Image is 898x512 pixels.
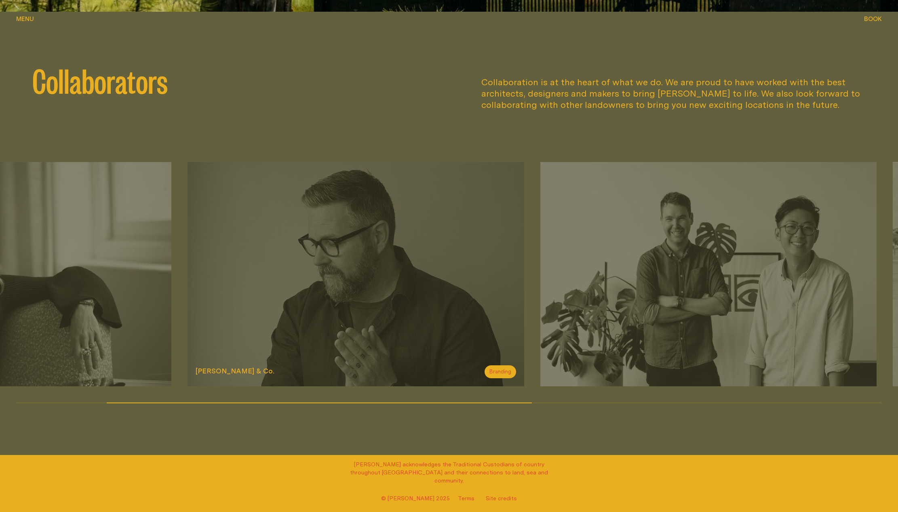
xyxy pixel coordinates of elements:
p: [PERSON_NAME] acknowledges the Traditional Custodians of country throughout [GEOGRAPHIC_DATA] and... [346,460,552,485]
p: Collaboration is at the heart of what we do. We are proud to have worked with the best architects... [481,76,866,110]
button: show menu [16,15,34,24]
span: Menu [16,16,34,22]
span: Book [864,16,882,22]
span: © [PERSON_NAME] 2025 [381,494,450,502]
a: Site credits [486,494,517,502]
h3: [PERSON_NAME] & Co. [196,366,274,376]
h2: Collaborators [32,63,417,96]
button: show booking tray [864,15,882,24]
a: Terms [458,494,474,502]
span: Branding [485,365,516,378]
